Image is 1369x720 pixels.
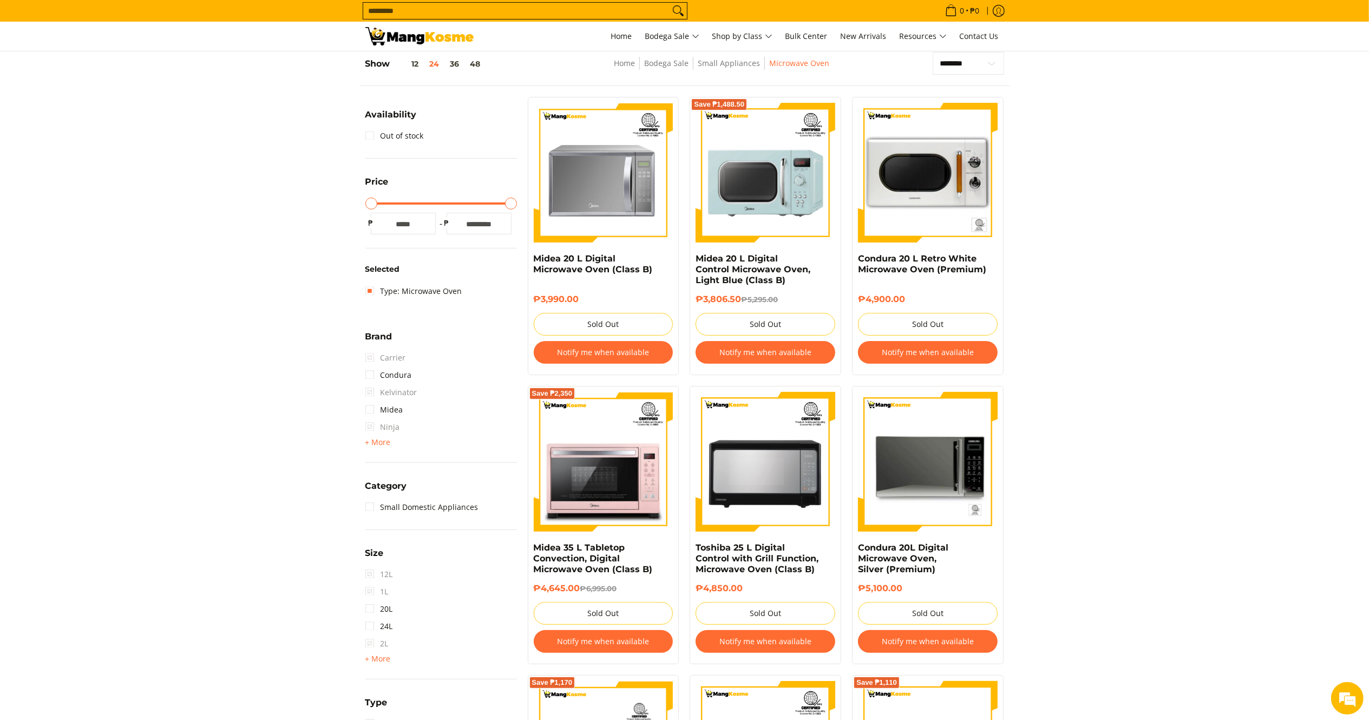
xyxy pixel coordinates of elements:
[484,22,1004,51] nav: Main Menu
[365,265,517,274] h6: Selected
[534,583,673,594] h6: ₱4,645.00
[696,583,835,594] h6: ₱4,850.00
[545,57,898,81] nav: Breadcrumbs
[696,341,835,364] button: Notify me when available
[532,679,573,686] span: Save ₱1,170
[534,542,653,574] a: Midea 35 L Tabletop Convection, Digital Microwave Oven (Class B)
[445,60,465,68] button: 36
[365,58,486,69] h5: Show
[532,390,573,397] span: Save ₱2,350
[534,630,673,653] button: Notify me when available
[534,313,673,336] button: Sold Out
[696,542,818,574] a: Toshiba 25 L Digital Control with Grill Function, Microwave Oven (Class B)
[365,438,391,447] span: + More
[365,549,384,558] span: Size
[365,698,388,715] summary: Open
[858,630,998,653] button: Notify me when available
[606,22,638,51] a: Home
[858,602,998,625] button: Sold Out
[365,652,391,665] summary: Open
[534,602,673,625] button: Sold Out
[712,30,772,43] span: Shop by Class
[858,392,998,532] img: 20-liter-digital-microwave-oven-silver-full-front-view-mang-kosme
[696,103,835,243] img: Midea 20 L Digital Control Microwave Oven, Light Blue (Class B)
[696,313,835,336] button: Sold Out
[696,630,835,653] button: Notify me when available
[780,22,833,51] a: Bulk Center
[696,392,835,532] img: Toshiba 25 L Digital Control with Grill Function, Microwave Oven (Class B)
[365,178,389,194] summary: Open
[858,542,948,574] a: Condura 20L Digital Microwave Oven, Silver (Premium)
[365,566,393,583] span: 12L
[365,418,400,436] span: Ninja
[465,60,486,68] button: 48
[580,584,617,593] del: ₱6,995.00
[670,3,687,19] button: Search
[365,110,417,119] span: Availability
[960,31,999,41] span: Contact Us
[365,482,407,490] span: Category
[534,392,673,532] img: Midea 35 L Tabletop Convection, Digital Microwave Oven (Class B)
[365,283,462,300] a: Type: Microwave Oven
[365,332,392,349] summary: Open
[365,654,391,663] span: + More
[835,22,892,51] a: New Arrivals
[856,679,897,686] span: Save ₱1,110
[694,101,744,108] span: Save ₱1,488.50
[611,31,632,41] span: Home
[858,253,986,274] a: Condura 20 L Retro White Microwave Oven (Premium)
[534,294,673,305] h6: ₱3,990.00
[707,22,778,51] a: Shop by Class
[858,103,998,243] img: condura-vintage-style-20-liter-micowave-oven-with-icc-sticker-class-a-full-front-view-mang-kosme
[441,218,452,228] span: ₱
[741,295,778,304] del: ₱5,295.00
[365,384,417,401] span: Kelvinator
[640,22,705,51] a: Bodega Sale
[841,31,887,41] span: New Arrivals
[696,253,810,285] a: Midea 20 L Digital Control Microwave Oven, Light Blue (Class B)
[365,436,391,449] summary: Open
[365,635,389,652] span: 2L
[769,57,829,70] span: Microwave Oven
[696,602,835,625] button: Sold Out
[858,341,998,364] button: Notify me when available
[365,600,393,618] a: 20L
[365,583,389,600] span: 1L
[858,294,998,305] h6: ₱4,900.00
[942,5,983,17] span: •
[698,58,760,68] a: Small Appliances
[900,30,947,43] span: Resources
[534,341,673,364] button: Notify me when available
[785,31,828,41] span: Bulk Center
[954,22,1004,51] a: Contact Us
[534,103,673,243] img: Midea 20 L Digital Microwave Oven (Class B)
[858,583,998,594] h6: ₱5,100.00
[365,110,417,127] summary: Open
[858,313,998,336] button: Sold Out
[365,27,474,45] img: Small Appliances l Mang Kosme: Home Appliances Warehouse Sale
[644,58,689,68] a: Bodega Sale
[696,294,835,305] h6: ₱3,806.50
[894,22,952,51] a: Resources
[365,499,479,516] a: Small Domestic Appliances
[614,58,635,68] a: Home
[365,332,392,341] span: Brand
[365,618,393,635] a: 24L
[365,178,389,186] span: Price
[959,7,966,15] span: 0
[365,366,412,384] a: Condura
[969,7,981,15] span: ₱0
[365,482,407,499] summary: Open
[534,253,653,274] a: Midea 20 L Digital Microwave Oven (Class B)
[645,30,699,43] span: Bodega Sale
[424,60,445,68] button: 24
[365,349,406,366] span: Carrier
[390,60,424,68] button: 12
[365,127,424,145] a: Out of stock
[365,549,384,566] summary: Open
[365,698,388,707] span: Type
[365,401,403,418] a: Midea
[365,218,376,228] span: ₱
